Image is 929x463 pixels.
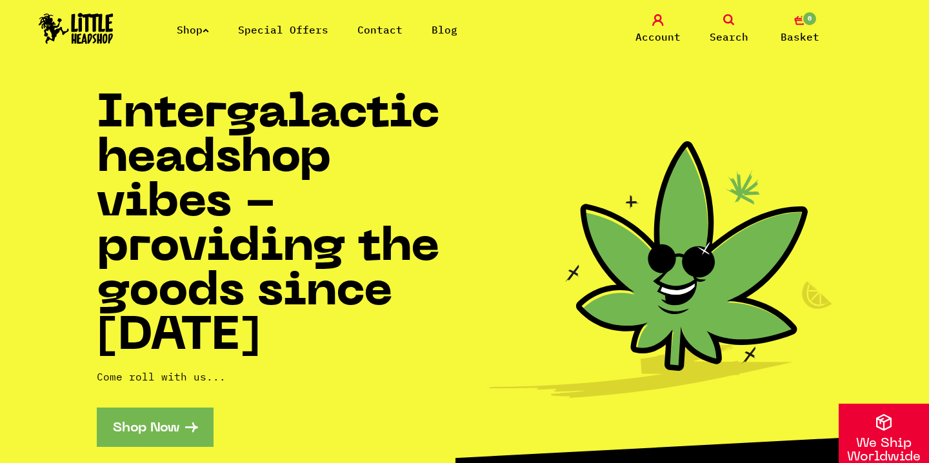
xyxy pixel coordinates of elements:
a: 0 Basket [768,14,832,44]
a: Contact [357,23,403,36]
span: Search [710,29,748,44]
h1: Intergalactic headshop vibes - providing the goods since [DATE] [97,93,464,360]
img: Little Head Shop Logo [39,13,114,44]
a: Blog [432,23,457,36]
a: Special Offers [238,23,328,36]
p: Come roll with us... [97,369,464,384]
span: Account [635,29,681,44]
a: Search [697,14,761,44]
a: Shop [177,23,209,36]
a: Shop Now [97,408,214,447]
span: 0 [802,11,817,26]
span: Basket [781,29,819,44]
